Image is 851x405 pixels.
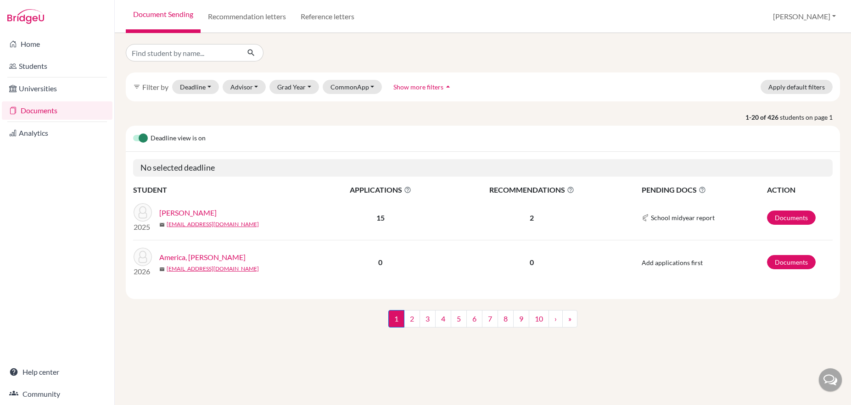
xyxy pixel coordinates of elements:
[2,79,112,98] a: Universities
[562,310,577,327] a: »
[2,57,112,75] a: Students
[151,133,206,144] span: Deadline view is on
[549,310,563,327] a: ›
[466,310,482,327] a: 6
[134,203,152,222] img: Ahmedov, Behruz
[513,310,529,327] a: 9
[420,310,436,327] a: 3
[133,83,140,90] i: filter_list
[134,222,152,233] p: 2025
[159,252,246,263] a: America, [PERSON_NAME]
[2,35,112,53] a: Home
[651,213,715,222] span: School midyear report
[769,8,840,25] button: [PERSON_NAME]
[767,184,833,196] th: ACTION
[159,207,217,218] a: [PERSON_NAME]
[323,80,382,94] button: CommonApp
[529,310,549,327] a: 10
[167,220,259,228] a: [EMAIL_ADDRESS][DOMAIN_NAME]
[445,212,619,223] p: 2
[142,83,168,91] span: Filter by
[445,184,619,195] span: RECOMMENDATIONS
[2,363,112,381] a: Help center
[134,266,152,277] p: 2026
[404,310,420,327] a: 2
[223,80,266,94] button: Advisor
[167,265,259,273] a: [EMAIL_ADDRESS][DOMAIN_NAME]
[761,80,833,94] button: Apply default filters
[2,101,112,120] a: Documents
[498,310,514,327] a: 8
[388,310,404,327] span: 1
[159,222,165,227] span: mail
[7,9,44,24] img: Bridge-U
[133,159,833,177] h5: No selected deadline
[134,248,152,266] img: America, Arthur
[159,266,165,272] span: mail
[126,44,240,61] input: Find student by name...
[393,83,443,91] span: Show more filters
[642,259,703,266] span: Add applications first
[767,211,816,225] a: Documents
[269,80,319,94] button: Grad Year
[482,310,498,327] a: 7
[767,255,816,269] a: Documents
[642,214,649,222] img: Common App logo
[386,80,460,94] button: Show more filtersarrow_drop_up
[133,184,317,196] th: STUDENT
[378,258,382,266] b: 0
[2,124,112,142] a: Analytics
[745,112,780,122] strong: 1-20 of 426
[2,385,112,403] a: Community
[317,184,444,195] span: APPLICATIONS
[642,184,766,195] span: PENDING DOCS
[388,310,577,335] nav: ...
[376,213,385,222] b: 15
[435,310,451,327] a: 4
[451,310,467,327] a: 5
[445,257,619,268] p: 0
[780,112,840,122] span: students on page 1
[443,82,453,91] i: arrow_drop_up
[172,80,219,94] button: Deadline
